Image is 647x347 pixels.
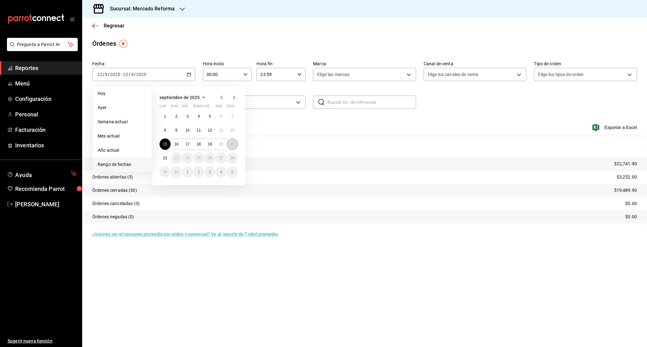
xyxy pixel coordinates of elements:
[163,156,167,160] abbr: 22 de septiembre de 2025
[230,128,234,132] abbr: 14 de septiembre de 2025
[186,170,189,174] abbr: 1 de octubre de 2025
[204,125,215,136] button: 12 de septiembre de 2025
[230,156,234,160] abbr: 28 de septiembre de 2025
[163,142,167,146] abbr: 15 de septiembre de 2025
[182,104,188,111] abbr: miércoles
[197,156,201,160] abbr: 25 de septiembre de 2025
[174,170,178,174] abbr: 30 de septiembre de 2025
[215,138,227,150] button: 20 de septiembre de 2025
[215,152,227,164] button: 27 de septiembre de 2025
[182,152,193,164] button: 24 de septiembre de 2025
[171,111,182,122] button: 2 de septiembre de 2025
[231,170,233,174] abbr: 5 de octubre de 2025
[98,104,147,111] span: Ayer
[92,174,133,180] p: Órdenes abiertas (5)
[160,166,171,178] button: 29 de septiembre de 2025
[175,114,178,119] abbr: 2 de septiembre de 2025
[182,166,193,178] button: 1 de octubre de 2025
[317,71,349,78] span: Elige las marcas
[208,156,212,160] abbr: 26 de septiembre de 2025
[197,142,201,146] abbr: 18 de septiembre de 2025
[129,72,130,77] span: /
[92,200,140,207] p: Órdenes canceladas (0)
[15,64,77,72] span: Reportes
[163,170,167,174] abbr: 29 de septiembre de 2025
[208,128,212,132] abbr: 12 de septiembre de 2025
[171,152,182,164] button: 23 de septiembre de 2025
[538,71,584,78] span: Elige los tipos de orden
[160,152,171,164] button: 22 de septiembre de 2025
[15,185,77,193] span: Recomienda Parrot
[227,104,235,111] abbr: domingo
[204,104,209,111] abbr: viernes
[108,72,110,77] span: /
[227,166,238,178] button: 5 de octubre de 2025
[328,96,416,109] input: Buscar no. de referencia
[227,111,238,122] button: 7 de septiembre de 2025
[98,90,147,97] span: Hoy
[92,214,134,220] p: Órdenes negadas (0)
[215,125,227,136] button: 13 de septiembre de 2025
[219,156,223,160] abbr: 27 de septiembre de 2025
[119,40,127,48] img: Tooltip marker
[625,214,637,220] p: $0.00
[204,111,215,122] button: 5 de septiembre de 2025
[185,156,190,160] abbr: 24 de septiembre de 2025
[171,104,178,111] abbr: martes
[204,138,215,150] button: 19 de septiembre de 2025
[186,114,189,119] abbr: 3 de septiembre de 2025
[4,46,78,52] a: Pregunta a Parrot AI
[175,128,178,132] abbr: 9 de septiembre de 2025
[220,114,222,119] abbr: 6 de septiembre de 2025
[121,72,122,77] span: -
[98,147,147,154] span: Año actual
[171,166,182,178] button: 30 de septiembre de 2025
[15,200,77,209] span: [PERSON_NAME]
[110,72,120,77] input: ----
[215,104,222,111] abbr: sábado
[215,111,227,122] button: 6 de septiembre de 2025
[8,338,77,344] span: Sugerir nueva función
[313,62,416,66] label: Marca
[617,174,637,180] p: $3,252.00
[160,95,200,100] span: septiembre de 2025
[208,142,212,146] abbr: 19 de septiembre de 2025
[15,170,69,178] span: Ayuda
[15,79,77,88] span: Menú
[182,111,193,122] button: 3 de septiembre de 2025
[424,62,527,66] label: Canal de venta
[92,187,137,194] p: Órdenes cerradas (30)
[227,125,238,136] button: 14 de septiembre de 2025
[70,16,75,21] button: open_drawer_menu
[182,138,193,150] button: 17 de septiembre de 2025
[15,141,77,150] span: Inventarios
[105,5,175,13] h3: Sucursal: Mercado Reforma
[428,71,478,78] span: Elige los canales de venta
[15,126,77,134] span: Facturación
[160,138,171,150] button: 15 de septiembre de 2025
[219,142,223,146] abbr: 20 de septiembre de 2025
[204,152,215,164] button: 26 de septiembre de 2025
[185,142,190,146] abbr: 17 de septiembre de 2025
[257,62,305,66] label: Hora fin
[182,125,193,136] button: 10 de septiembre de 2025
[614,187,637,194] p: $19,489.90
[198,114,200,119] abbr: 4 de septiembre de 2025
[198,170,200,174] abbr: 2 de octubre de 2025
[193,152,204,164] button: 25 de septiembre de 2025
[164,128,166,132] abbr: 8 de septiembre de 2025
[160,94,207,101] button: septiembre de 2025
[134,72,136,77] span: /
[174,142,178,146] abbr: 16 de septiembre de 2025
[185,128,190,132] abbr: 10 de septiembre de 2025
[215,166,227,178] button: 4 de octubre de 2025
[131,72,134,77] input: --
[92,62,195,66] label: Fecha
[17,41,68,48] span: Pregunta a Parrot AI
[98,161,147,168] span: Rango de fechas
[594,124,637,131] span: Exportar a Excel
[193,166,204,178] button: 2 de octubre de 2025
[92,39,116,48] div: Órdenes
[164,114,166,119] abbr: 1 de septiembre de 2025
